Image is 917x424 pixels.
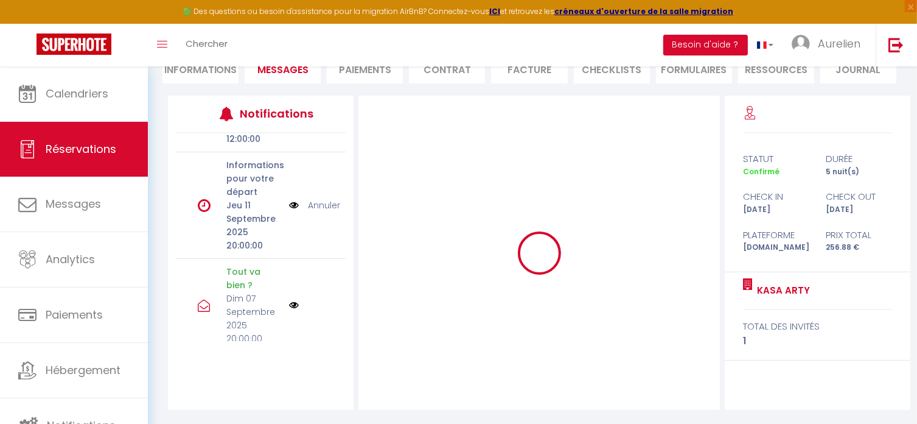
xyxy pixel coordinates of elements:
[162,54,239,83] li: Informations
[308,199,340,212] a: Annuler
[818,166,900,178] div: 5 nuit(s)
[491,54,567,83] li: Facture
[46,141,116,157] span: Réservations
[735,242,817,253] div: [DOMAIN_NAME]
[663,35,748,55] button: Besoin d'aide ?
[10,5,46,41] button: Ouvrir le widget de chat LiveChat
[37,34,111,55] img: Super Booking
[735,152,817,166] div: statut
[735,228,817,242] div: Plateforme
[46,86,108,101] span: Calendriers
[818,242,900,253] div: 256.88 €
[738,54,814,83] li: Ressources
[744,334,892,348] div: 1
[226,292,281,345] p: Dim 07 Septembre 2025 20:00:00
[818,152,900,166] div: durée
[289,199,299,212] img: NO IMAGE
[226,158,281,199] p: Informations pour votre départ
[226,265,281,292] p: Tout va bien ?
[46,196,101,211] span: Messages
[656,54,732,83] li: FORMULAIRES
[226,199,281,252] p: Jeu 11 Septembre 2025 20:00:00
[735,204,817,216] div: [DATE]
[46,252,95,267] span: Analytics
[409,54,485,83] li: Contrat
[820,54,896,83] li: Journal
[818,204,900,216] div: [DATE]
[574,54,650,83] li: CHECKLISTS
[888,37,904,52] img: logout
[257,63,309,77] span: Messages
[783,24,876,66] a: ... Aurelien
[744,166,780,177] span: Confirmé
[818,36,860,51] span: Aurelien
[744,319,892,334] div: total des invités
[46,307,103,322] span: Paiements
[735,189,817,204] div: check in
[792,35,810,53] img: ...
[818,228,900,242] div: Prix total
[554,6,733,16] a: créneaux d'ouverture de la salle migration
[289,300,299,310] img: NO IMAGE
[327,54,403,83] li: Paiements
[489,6,500,16] a: ICI
[240,100,310,127] h3: Notifications
[176,24,237,66] a: Chercher
[46,362,120,378] span: Hébergement
[818,189,900,204] div: check out
[186,37,228,50] span: Chercher
[753,283,811,298] a: KASA ARTY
